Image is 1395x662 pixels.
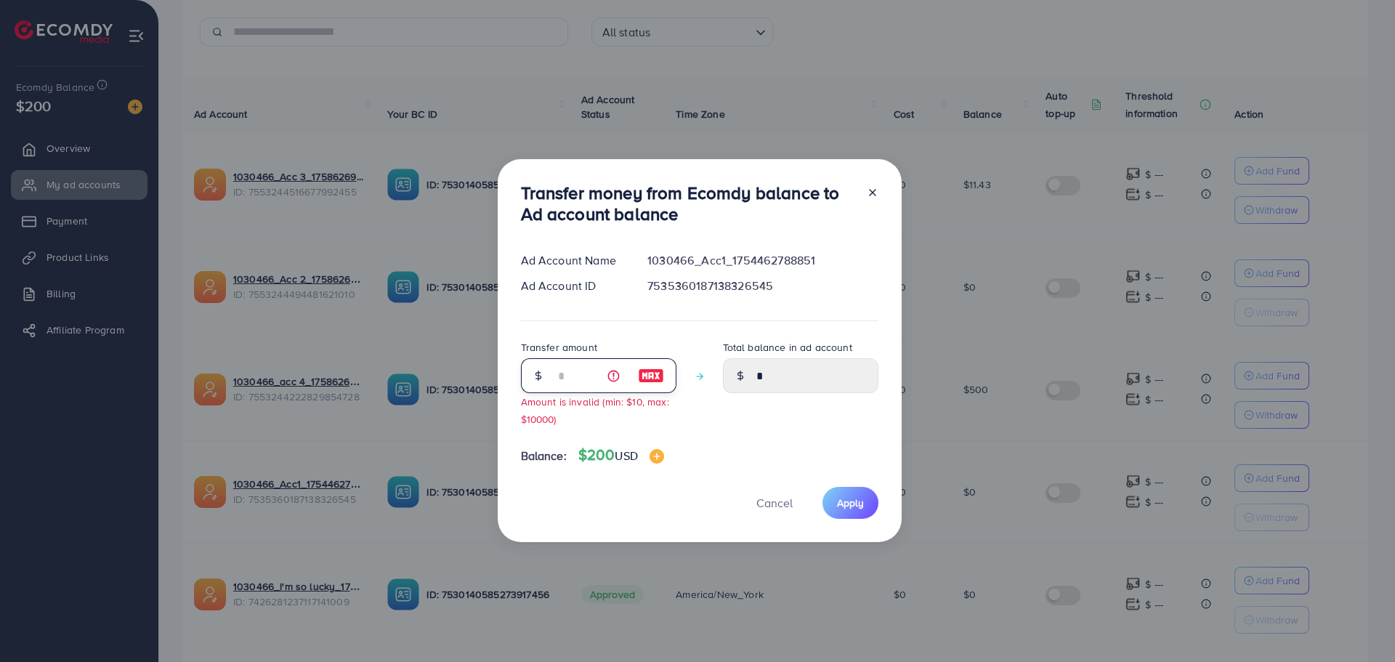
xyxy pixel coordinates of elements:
[521,395,669,425] small: Amount is invalid (min: $10, max: $10000)
[650,449,664,464] img: image
[822,487,878,518] button: Apply
[521,448,567,464] span: Balance:
[837,496,864,510] span: Apply
[615,448,637,464] span: USD
[723,340,852,355] label: Total balance in ad account
[638,367,664,384] img: image
[738,487,811,518] button: Cancel
[756,495,793,511] span: Cancel
[578,446,664,464] h4: $200
[1333,597,1384,651] iframe: Chat
[521,182,855,225] h3: Transfer money from Ecomdy balance to Ad account balance
[636,278,889,294] div: 7535360187138326545
[509,278,636,294] div: Ad Account ID
[636,252,889,269] div: 1030466_Acc1_1754462788851
[521,340,597,355] label: Transfer amount
[509,252,636,269] div: Ad Account Name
